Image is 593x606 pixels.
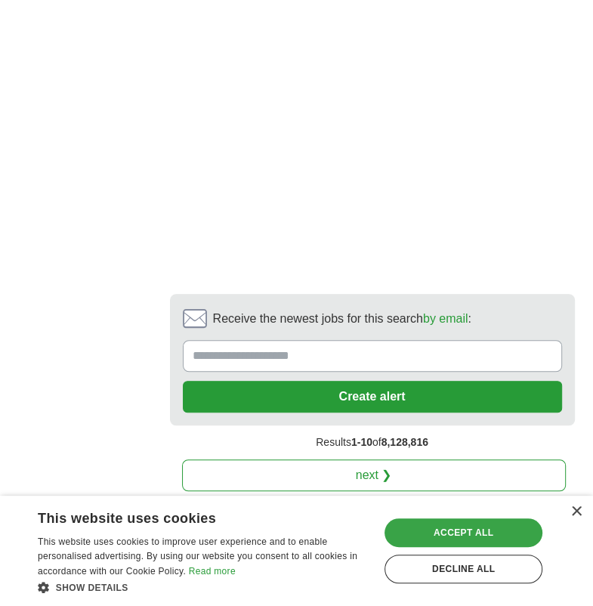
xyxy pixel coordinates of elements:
[570,506,582,518] div: Close
[56,583,128,593] span: Show details
[189,566,236,577] a: Read more, opens a new window
[423,312,468,325] a: by email
[381,436,428,448] span: 8,128,816
[38,580,369,595] div: Show details
[213,310,471,328] span: Receive the newest jobs for this search :
[385,518,542,547] div: Accept all
[351,436,372,448] span: 1-10
[182,459,566,491] a: next ❯
[170,425,575,459] div: Results of
[38,505,332,527] div: This website uses cookies
[385,555,542,583] div: Decline all
[38,536,357,577] span: This website uses cookies to improve user experience and to enable personalised advertising. By u...
[183,381,562,413] button: Create alert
